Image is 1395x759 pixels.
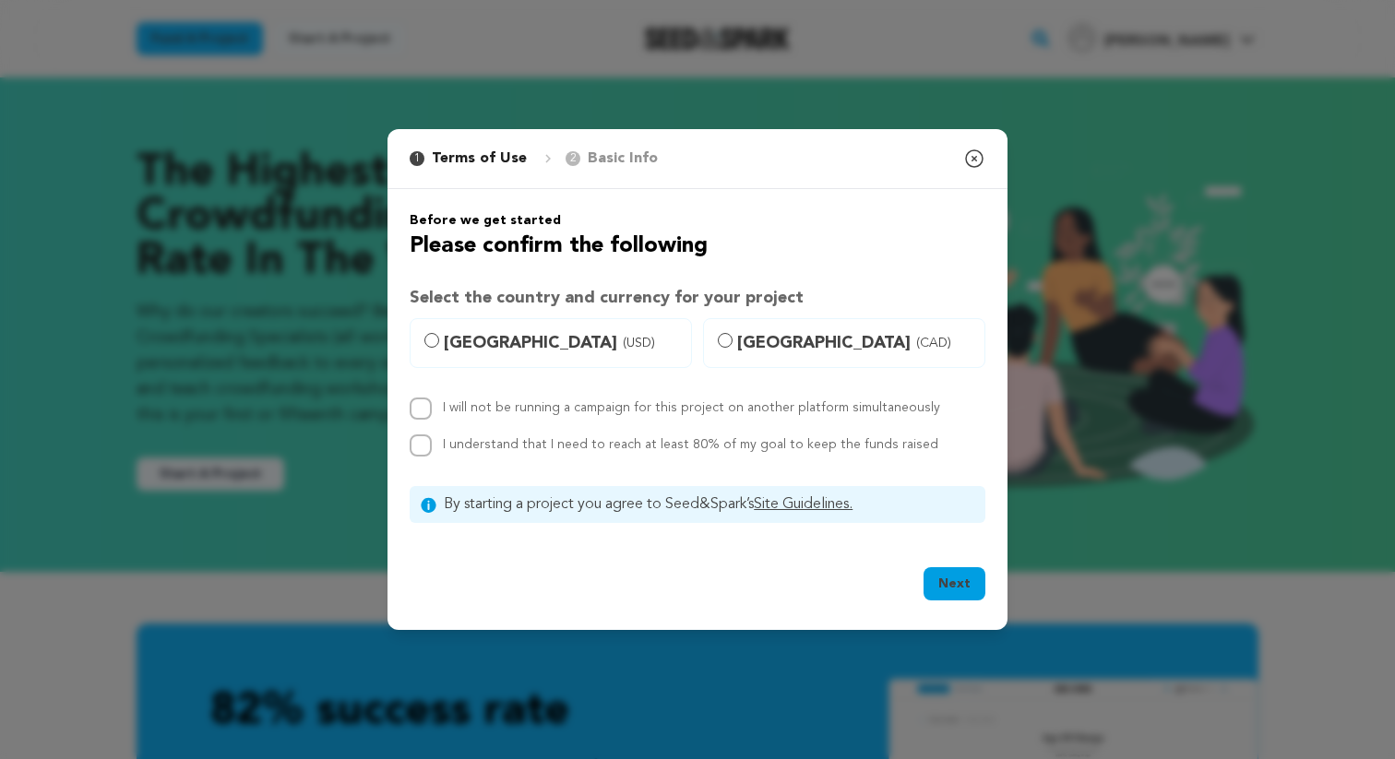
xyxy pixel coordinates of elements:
span: [GEOGRAPHIC_DATA] [444,330,680,356]
label: I understand that I need to reach at least 80% of my goal to keep the funds raised [443,438,938,451]
p: Terms of Use [432,148,527,170]
span: (USD) [623,334,655,352]
span: By starting a project you agree to Seed&Spark’s [444,493,974,516]
label: I will not be running a campaign for this project on another platform simultaneously [443,401,940,414]
span: 1 [410,151,424,166]
span: (CAD) [916,334,951,352]
button: Next [924,567,985,600]
span: [GEOGRAPHIC_DATA] [737,330,973,356]
h6: Before we get started [410,211,985,230]
h2: Please confirm the following [410,230,985,263]
span: 2 [566,151,580,166]
p: Basic Info [588,148,658,170]
h3: Select the country and currency for your project [410,285,985,311]
a: Site Guidelines. [754,497,852,512]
